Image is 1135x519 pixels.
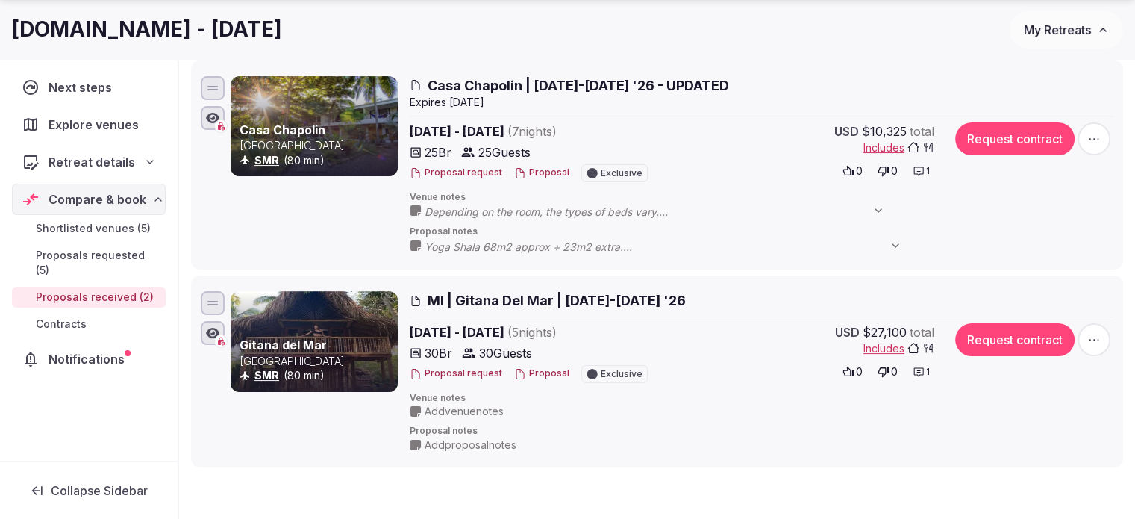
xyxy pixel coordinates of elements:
span: Explore venues [49,116,145,134]
span: Add proposal notes [425,438,516,453]
span: MI | Gitana Del Mar | [DATE]-[DATE] '26 [428,291,686,310]
a: Proposals requested (5) [12,245,166,281]
div: Expire s [DATE] [410,95,1113,110]
span: Next steps [49,78,118,96]
span: USD [835,323,860,341]
span: Proposal notes [410,226,1113,238]
button: Includes [863,140,934,155]
button: Proposal [514,167,569,179]
span: 0 [891,164,898,178]
button: Collapse Sidebar [12,474,166,507]
button: 0 [873,161,902,181]
span: Collapse Sidebar [51,483,148,498]
a: Explore venues [12,109,166,140]
button: Includes [863,341,934,356]
a: Casa Chapolin [240,122,325,137]
span: 0 [856,364,863,379]
span: $27,100 [863,323,907,341]
span: Shortlisted venues (5) [36,221,151,236]
span: $10,325 [862,122,907,140]
span: Compare & book [49,190,146,208]
div: (80 min) [240,153,395,168]
span: total [910,122,934,140]
span: [DATE] - [DATE] [410,122,672,140]
span: Contracts [36,317,87,332]
span: ( 5 night s ) [507,325,557,340]
a: SMR [254,154,279,167]
span: Notifications [49,350,131,368]
a: Proposals received (2) [12,287,166,308]
a: SMR [254,369,279,382]
span: 25 Guests [478,143,531,161]
button: Proposal request [410,367,502,380]
span: 30 Br [425,344,452,362]
span: 1 [926,366,930,379]
span: USD [834,122,859,140]
h1: [DOMAIN_NAME] - [DATE] [12,15,282,44]
span: Depending on the room, the types of beds vary. Check-in, check-out, and breakfast take place at [... [425,205,899,220]
span: Exclusive [601,169,642,178]
span: Proposals received (2) [36,290,154,305]
button: SMR [254,368,279,383]
span: 1 [926,165,930,178]
p: [GEOGRAPHIC_DATA] [240,354,395,369]
span: Venue notes [410,392,1113,405]
span: [DATE] - [DATE] [410,323,672,341]
button: Request contract [955,122,1075,155]
span: Retreat details [49,153,135,171]
a: Notifications [12,344,166,375]
a: Gitana del Mar [240,338,327,352]
button: SMR [254,153,279,168]
span: ( 7 night s ) [507,124,557,139]
span: Proposals requested (5) [36,248,160,278]
span: 0 [856,164,863,178]
span: Casa Chapolin | [DATE]-[DATE] '26 - UPDATED [428,76,729,95]
button: Proposal [514,367,569,380]
span: 0 [891,364,898,379]
a: Next steps [12,72,166,103]
span: Proposal notes [410,425,1113,438]
a: Contracts [12,314,166,335]
span: Add venue notes [425,404,504,419]
button: Proposal request [410,167,502,179]
button: 0 [873,361,902,382]
span: Exclusive [601,370,642,379]
span: total [910,323,934,341]
div: (80 min) [240,368,395,383]
span: 30 Guests [479,344,532,362]
button: Request contract [955,323,1075,356]
span: My Retreats [1024,22,1091,37]
span: 25 Br [425,143,451,161]
p: [GEOGRAPHIC_DATA] [240,138,395,153]
span: Yoga Shala 68m2 approx + 23m2 extra. Activities (prices from 2025, may vary) Private Surf Class –... [425,240,916,255]
button: 0 [838,361,867,382]
button: My Retreats [1010,11,1123,49]
span: Venue notes [410,191,1113,204]
button: 0 [838,161,867,181]
a: Shortlisted venues (5) [12,218,166,239]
